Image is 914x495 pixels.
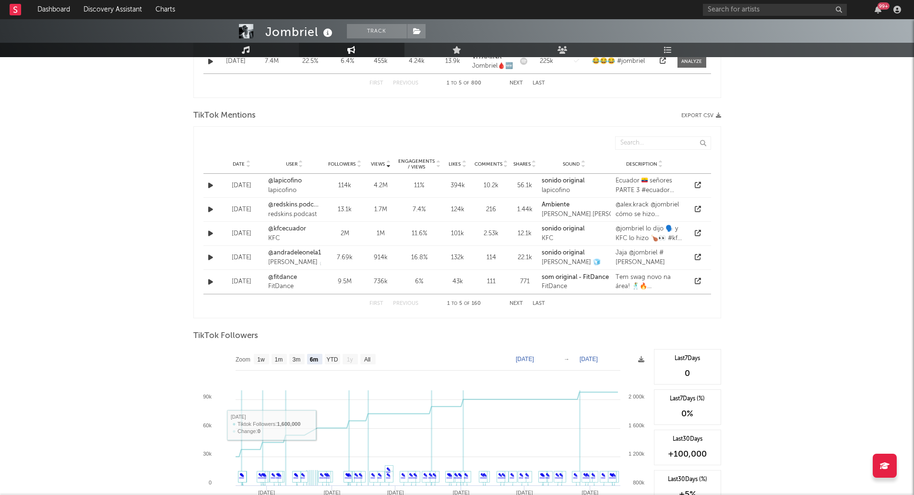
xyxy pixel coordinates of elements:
[472,54,501,60] strong: VITAMINA
[354,472,358,478] a: ✎
[446,205,470,215] div: 124k
[628,451,644,457] text: 1 200k
[203,423,212,428] text: 60k
[525,472,529,478] a: ✎
[580,356,598,362] text: [DATE]
[268,273,321,282] a: @fitdance
[268,186,321,195] div: lapicofino
[659,435,716,444] div: Last 30 Days
[268,210,321,219] div: redskins.podcast
[533,81,545,86] button: Last
[475,181,508,191] div: 10.2k
[564,356,570,362] text: →
[878,2,890,10] div: 99 +
[475,229,508,239] div: 2.53k
[328,161,356,167] span: Followers
[208,480,211,485] text: 0
[542,234,584,243] div: KFC
[274,356,283,363] text: 1m
[268,258,321,267] div: [PERSON_NAME] 🪽
[616,248,685,267] div: Jaja @jombriel #[PERSON_NAME]
[446,277,470,287] div: 43k
[472,52,515,71] a: VITAMINAJombriel🩸🆕
[573,472,578,478] a: ✎
[326,229,364,239] div: 2M
[542,282,609,291] div: FitDance
[510,472,514,478] a: ✎
[369,229,393,239] div: 1M
[292,57,328,66] div: 22.5 %
[401,472,405,478] a: ✎
[513,277,537,287] div: 771
[220,253,263,263] div: [DATE]
[519,472,523,478] a: ✎
[438,78,490,89] div: 1 5 800
[398,181,441,191] div: 11 %
[369,181,393,191] div: 4.2M
[483,472,487,478] a: ✎
[268,282,321,291] div: FitDance
[233,161,245,167] span: Date
[542,273,609,291] a: som original - FitDanceFitDance
[261,472,265,478] a: ✎
[513,229,537,239] div: 12.1k
[413,472,417,478] a: ✎
[268,200,321,210] a: @redskins.podcast
[265,24,335,40] div: Jombriel
[256,57,287,66] div: 7.4M
[446,229,470,239] div: 101k
[628,423,644,428] text: 1 600k
[681,113,721,119] button: Export CSV
[463,81,469,85] span: of
[542,202,570,208] strong: Ambiente
[532,57,561,66] div: 225k
[439,57,467,66] div: 13.9k
[220,205,263,215] div: [DATE]
[268,234,321,243] div: KFC
[309,356,318,363] text: 6m
[451,81,457,85] span: to
[324,472,328,478] a: ✎
[475,161,502,167] span: Comments
[510,301,523,306] button: Next
[542,210,700,219] div: [PERSON_NAME].[PERSON_NAME] & [PERSON_NAME]
[628,394,644,399] text: 2 000k
[326,181,364,191] div: 114k
[369,301,383,306] button: First
[268,176,321,186] a: @lapicofino
[292,356,300,363] text: 3m
[609,472,614,478] a: ✎
[398,277,441,287] div: 6 %
[475,205,508,215] div: 216
[542,224,584,243] a: sonido originalKFC
[615,136,711,150] input: Search...
[659,395,716,403] div: Last 7 Days (%)
[592,57,651,66] div: 😂😂😂 #jombriel
[585,472,590,478] a: ✎
[358,472,363,478] a: ✎
[193,330,258,342] span: TikTok Followers
[480,472,485,478] a: ✎
[369,253,393,263] div: 914k
[286,161,297,167] span: User
[393,301,418,306] button: Previous
[542,226,584,232] strong: sonido original
[875,6,881,13] button: 99+
[659,408,716,420] div: 0 %
[616,273,685,291] div: Tem swag novo na área! 🕺🔥 [PERSON_NAME] coreografia desafiadora que está uma [PERSON_NAME] de dan...
[542,200,700,219] a: Ambiente[PERSON_NAME].[PERSON_NAME] & [PERSON_NAME]
[193,110,256,121] span: TikTok Mentions
[276,472,280,478] a: ✎
[458,472,462,478] a: ✎
[271,472,275,478] a: ✎
[464,302,470,306] span: of
[203,394,212,399] text: 90k
[220,277,263,287] div: [DATE]
[510,81,523,86] button: Next
[320,472,324,478] a: ✎
[423,472,427,478] a: ✎
[220,229,263,239] div: [DATE]
[546,472,550,478] a: ✎
[612,472,616,478] a: ✎
[451,302,457,306] span: to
